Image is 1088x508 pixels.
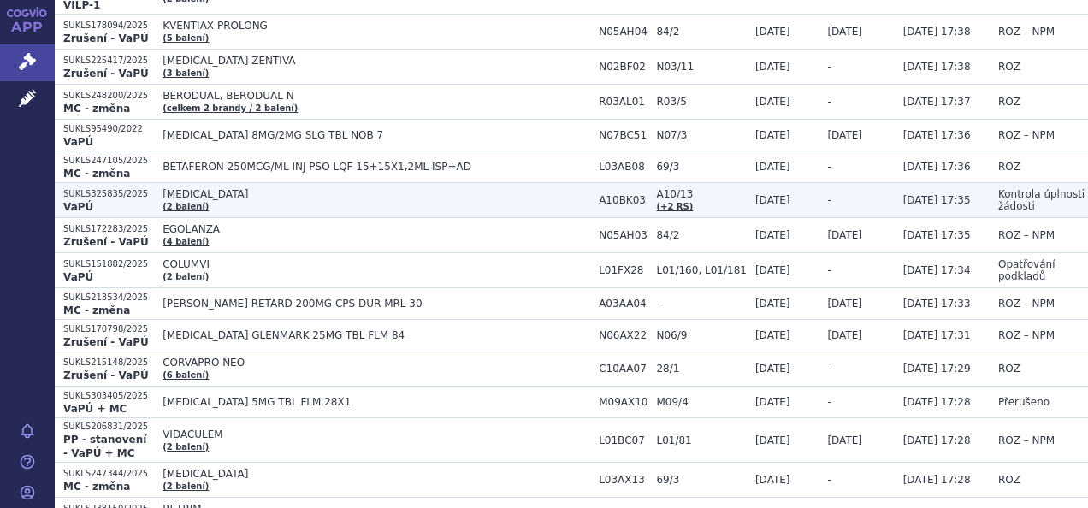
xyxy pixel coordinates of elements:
[755,329,790,341] span: [DATE]
[163,396,590,408] span: [MEDICAL_DATA] 5MG TBL FLM 28X1
[903,96,971,108] span: [DATE] 17:37
[63,223,154,235] p: SUKLS172283/2025
[827,61,831,73] span: -
[163,258,590,270] span: COLUMVI
[599,363,647,375] span: C10AA07
[599,129,647,141] span: N07BC51
[599,26,647,38] span: N05AH04
[163,329,590,341] span: [MEDICAL_DATA] GLENMARK 25MG TBL FLM 84
[755,161,790,173] span: [DATE]
[63,323,154,335] p: SUKLS170798/2025
[63,357,154,369] p: SUKLS215148/2025
[63,369,149,381] strong: Zrušení - VaPÚ
[163,90,590,102] span: BERODUAL, BERODUAL N
[755,229,790,241] span: [DATE]
[63,168,130,180] strong: MC - změna
[998,298,1055,310] span: ROZ – NPM
[656,329,746,341] span: N06/9
[998,161,1020,173] span: ROZ
[163,272,209,281] a: (2 balení)
[63,55,154,67] p: SUKLS225417/2025
[656,396,746,408] span: M09/4
[63,155,154,167] p: SUKLS247105/2025
[755,61,790,73] span: [DATE]
[903,264,971,276] span: [DATE] 17:34
[599,229,647,241] span: N05AH03
[163,370,209,380] a: (6 balení)
[755,129,790,141] span: [DATE]
[827,363,831,375] span: -
[163,20,590,32] span: KVENTIAX PROLONG
[163,357,590,369] span: CORVAPRO NEO
[163,442,209,452] a: (2 balení)
[656,129,746,141] span: N07/3
[163,223,590,235] span: EGOLANZA
[63,20,154,32] p: SUKLS178094/2025
[599,434,647,446] span: L01BC07
[827,26,862,38] span: [DATE]
[998,188,1085,212] span: Kontrola úplnosti žádosti
[63,236,149,248] strong: Zrušení - VaPÚ
[998,474,1020,486] span: ROZ
[63,271,93,283] strong: VaPÚ
[163,129,590,141] span: [MEDICAL_DATA] 8MG/2MG SLG TBL NOB 7
[755,363,790,375] span: [DATE]
[998,329,1055,341] span: ROZ – NPM
[656,202,693,211] a: (+2 RS)
[63,421,154,433] p: SUKLS206831/2025
[827,298,862,310] span: [DATE]
[63,68,149,80] strong: Zrušení - VaPÚ
[163,237,209,246] a: (4 balení)
[998,229,1055,241] span: ROZ – NPM
[998,26,1055,38] span: ROZ – NPM
[656,229,746,241] span: 84/2
[755,298,790,310] span: [DATE]
[755,26,790,38] span: [DATE]
[163,481,209,491] a: (2 balení)
[63,103,130,115] strong: MC - změna
[163,68,209,78] a: (3 balení)
[903,161,971,173] span: [DATE] 17:36
[163,468,590,480] span: [MEDICAL_DATA]
[903,434,971,446] span: [DATE] 17:28
[827,161,831,173] span: -
[163,33,209,43] a: (5 balení)
[656,61,746,73] span: N03/11
[827,396,831,408] span: -
[755,396,790,408] span: [DATE]
[998,434,1055,446] span: ROZ – NPM
[599,264,647,276] span: L01FX28
[599,61,647,73] span: N02BF02
[63,403,127,415] strong: VaPÚ + MC
[827,264,831,276] span: -
[827,329,862,341] span: [DATE]
[827,194,831,206] span: -
[998,129,1055,141] span: ROZ – NPM
[656,474,746,486] span: 69/3
[827,474,831,486] span: -
[903,26,971,38] span: [DATE] 17:38
[163,202,209,211] a: (2 balení)
[903,474,971,486] span: [DATE] 17:28
[63,90,154,102] p: SUKLS248200/2025
[599,161,647,173] span: L03AB08
[903,329,971,341] span: [DATE] 17:31
[163,103,298,113] a: (celkem 2 brandy / 2 balení)
[827,434,862,446] span: [DATE]
[827,129,862,141] span: [DATE]
[63,136,93,148] strong: VaPÚ
[63,390,154,402] p: SUKLS303405/2025
[163,55,590,67] span: [MEDICAL_DATA] ZENTIVA
[63,292,154,304] p: SUKLS213534/2025
[63,434,146,459] strong: PP - stanovení - VaPÚ + MC
[656,26,746,38] span: 84/2
[656,161,746,173] span: 69/3
[903,129,971,141] span: [DATE] 17:36
[599,474,647,486] span: L03AX13
[755,474,790,486] span: [DATE]
[163,161,590,173] span: BETAFERON 250MCG/ML INJ PSO LQF 15+15X1,2ML ISP+AD
[827,96,831,108] span: -
[656,96,746,108] span: R03/5
[63,258,154,270] p: SUKLS151882/2025
[163,298,590,310] span: [PERSON_NAME] RETARD 200MG CPS DUR MRL 30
